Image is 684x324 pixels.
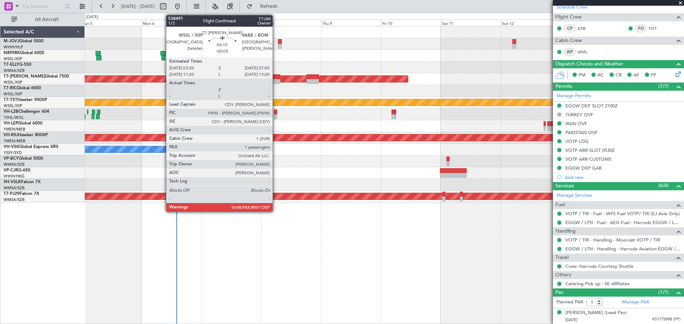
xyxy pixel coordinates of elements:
a: YSSY/SYD [4,150,22,155]
span: 9H-VSLK [4,180,21,184]
span: AF [633,72,639,79]
a: VP-CJRG-650 [4,168,30,172]
span: CR [616,72,622,79]
span: (6/6) [658,182,669,189]
span: Flight Crew [555,13,582,21]
span: All Aircraft [19,17,75,22]
a: WMSA/SZB [4,197,25,202]
a: VH-RIUHawker 800XP [4,133,48,137]
a: FDT [649,25,665,32]
span: T7-RIC [4,86,17,90]
div: Add new [565,174,680,180]
span: N8998K [4,51,20,55]
a: Catering Pick up - SE Affiliates [565,281,629,287]
div: EGGW DEP GAR [565,165,602,171]
div: [PERSON_NAME] (Lead Pax) [565,309,627,317]
div: Fri 10 [381,20,441,26]
div: PAKISTAN OVF [565,129,597,136]
a: Manage Permits [556,92,591,100]
span: Handling [555,227,576,235]
span: T7-[PERSON_NAME] [4,74,45,79]
span: Dispatch Checks and Weather [555,60,623,68]
span: VH-L2B [4,110,19,114]
span: AC [597,72,604,79]
span: VH-VSK [4,145,19,149]
a: 9H-VSLKFalcon 7X [4,180,41,184]
span: Refresh [254,4,284,9]
a: T7-ELLYG-550 [4,63,31,67]
a: YMEN/MEB [4,127,25,132]
label: Planned PAX [556,299,583,306]
div: Tue 7 [201,20,261,26]
span: VH-LEP [4,121,18,126]
span: Travel [555,254,569,262]
a: N8998KGlobal 6000 [4,51,44,55]
span: (7/7) [658,83,669,90]
a: VH-L2BChallenger 604 [4,110,49,114]
a: T7-PJ29Falcon 7X [4,192,39,196]
span: T7-ELLY [4,63,19,67]
span: M-JGVJ [4,39,19,43]
a: VP-BCYGlobal 5000 [4,156,43,161]
span: VP-CJR [4,168,18,172]
span: FP [651,72,656,79]
div: CP [564,25,576,32]
div: Mon 6 [141,20,201,26]
span: [DATE] [565,317,577,323]
a: EGGW / LTN - Handling - Harrods Aviation EGGW / LTN [565,246,680,252]
span: T7-PJ29 [4,192,20,196]
a: WSSL/XSP [4,91,22,97]
a: WIHH/HLP [4,44,23,50]
button: Refresh [243,1,286,12]
div: Sun 12 [501,20,560,26]
div: ISP [564,48,576,56]
div: Sun 5 [81,20,141,26]
a: WMSA/SZB [4,162,25,167]
div: EGGW DEP SLOT 2100Z [565,103,618,109]
a: Manage Services [556,192,592,199]
a: T7-[PERSON_NAME]Global 7500 [4,74,69,79]
div: IRAN OVF [565,121,587,127]
a: T7-TSTHawker 900XP [4,98,47,102]
div: Wed 8 [261,20,321,26]
span: [DATE] - [DATE] [121,3,155,10]
div: VOTP LDG [565,138,589,144]
span: Pax [555,288,563,297]
span: Fuel [555,201,565,209]
div: FO [635,25,647,32]
a: YSHL/WOL [4,115,24,120]
a: VH-VSKGlobal Express XRS [4,145,58,149]
a: KSB [577,25,594,32]
a: WMSA/SZB [4,68,25,73]
span: (1/1) [658,288,669,296]
a: EGGW / LTN - Fuel - AEG Fuel - Harrods EGGW / LTN (EJ Asia Only) [565,219,680,225]
a: Crew: Harrods Courtesy Shuttle [565,263,633,269]
span: VP-BCY [4,156,19,161]
span: T7-TST [4,98,17,102]
span: Others [555,271,571,279]
a: M-JGVJGlobal 5000 [4,39,43,43]
a: WSSL/XSP [4,103,22,108]
a: VOTP / TIR - Handling - MoonJet VOTP / TIR [565,237,660,243]
a: T7-RICGlobal 6000 [4,86,41,90]
span: K5177589B (PP) [652,317,680,323]
div: VOTP ARR CUSTOMS [565,156,611,162]
a: YMEN/MEB [4,138,25,144]
a: Schedule Crew [556,4,587,11]
div: Sat 11 [441,20,501,26]
span: VH-RIU [4,133,18,137]
span: PM [579,72,586,79]
a: VH-LEPGlobal 6000 [4,121,42,126]
span: Permits [555,83,572,91]
a: VHHH/HKG [4,174,25,179]
a: MML [577,49,594,55]
a: WSSL/XSP [4,80,22,85]
span: Services [555,182,574,190]
input: Trip Number [22,1,63,12]
div: VOTP ARR SLOT 0530Z [565,147,615,153]
button: All Aircraft [8,14,77,25]
span: Cabin Crew [555,37,582,45]
a: VOTP / TIR - Fuel - WFS Fuel VOTP/ TIR (EJ Asia Only) [565,211,680,217]
a: Manage PAX [622,299,649,306]
div: [DATE] [86,14,98,20]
